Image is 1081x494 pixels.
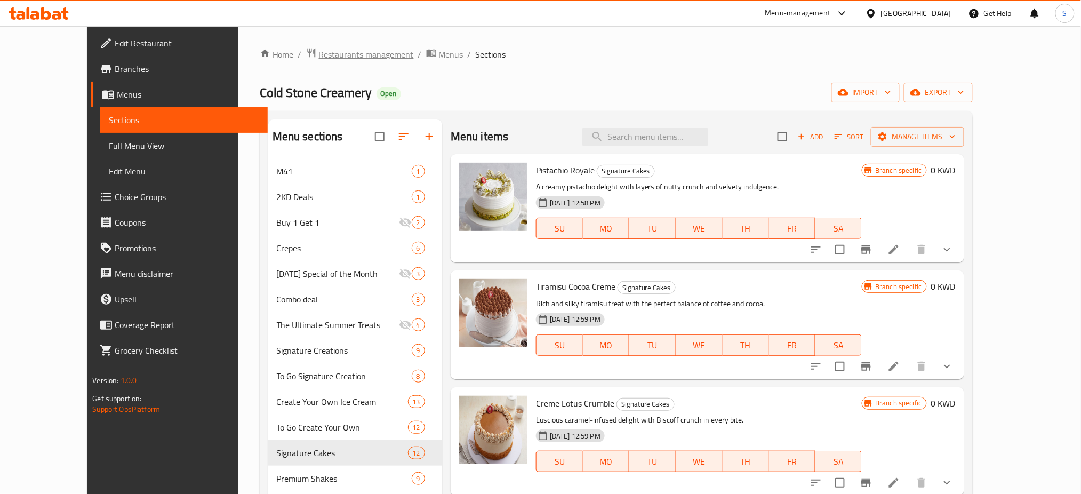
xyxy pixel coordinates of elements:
[597,165,654,177] span: Signature Cakes
[536,297,862,310] p: Rich and silky tiramisu treat with the perfect balance of coffee and cocoa.
[871,282,926,292] span: Branch specific
[412,293,425,306] div: items
[1063,7,1067,19] span: S
[273,129,343,145] h2: Menu sections
[121,373,137,387] span: 1.0.0
[680,221,718,236] span: WE
[803,237,829,262] button: sort-choices
[412,269,425,279] span: 3
[109,165,259,178] span: Edit Menu
[634,338,671,353] span: TU
[412,344,425,357] div: items
[268,286,442,312] div: Combo deal3
[536,218,583,239] button: SU
[541,338,579,353] span: SU
[109,114,259,126] span: Sections
[887,476,900,489] a: Edit menu item
[765,7,831,20] div: Menu-management
[277,190,412,203] div: 2KD Deals
[536,334,583,356] button: SU
[268,235,442,261] div: Crepes6
[115,242,259,254] span: Promotions
[871,398,926,408] span: Branch specific
[92,373,118,387] span: Version:
[727,221,765,236] span: TH
[277,395,408,408] span: Create Your Own Ice Cream
[277,242,412,254] span: Crepes
[459,163,527,231] img: Pistachio Royale
[268,184,442,210] div: 2KD Deals1
[377,89,401,98] span: Open
[115,190,259,203] span: Choice Groups
[815,451,862,472] button: SA
[91,235,268,261] a: Promotions
[618,281,676,294] div: Signature Cakes
[727,338,765,353] span: TH
[769,218,815,239] button: FR
[871,165,926,176] span: Branch specific
[829,355,851,378] span: Select to update
[723,218,769,239] button: TH
[277,267,399,280] div: Ramadan Special of the Month
[426,47,463,61] a: Menus
[835,131,864,143] span: Sort
[412,474,425,484] span: 9
[803,354,829,379] button: sort-choices
[91,312,268,338] a: Coverage Report
[412,165,425,178] div: items
[268,261,442,286] div: [DATE] Special of the Month3
[268,210,442,235] div: Buy 1 Get 12
[536,180,862,194] p: A creamy pistachio delight with layers of nutty crunch and velvety indulgence.
[391,124,417,149] span: Sort sections
[277,344,412,357] span: Signature Creations
[941,243,954,256] svg: Show Choices
[277,165,412,178] span: M41
[476,48,506,61] span: Sections
[91,30,268,56] a: Edit Restaurant
[277,318,399,331] span: The Ultimate Summer Treats
[277,216,399,229] span: Buy 1 Get 1
[109,139,259,152] span: Full Menu View
[268,338,442,363] div: Signature Creations9
[796,131,825,143] span: Add
[815,334,862,356] button: SA
[268,158,442,184] div: M411
[277,447,408,459] span: Signature Cakes
[931,163,956,178] h6: 0 KWD
[412,371,425,381] span: 8
[587,338,625,353] span: MO
[773,454,811,469] span: FR
[100,158,268,184] a: Edit Menu
[676,218,723,239] button: WE
[277,472,412,485] span: Premium Shakes
[912,86,964,99] span: export
[377,87,401,100] div: Open
[773,338,811,353] span: FR
[536,278,615,294] span: Tiramisu Cocoa Creme
[820,454,858,469] span: SA
[771,125,794,148] span: Select section
[115,216,259,229] span: Coupons
[887,360,900,373] a: Edit menu item
[412,294,425,305] span: 3
[909,237,934,262] button: delete
[277,370,412,383] span: To Go Signature Creation
[832,129,867,145] button: Sort
[115,37,259,50] span: Edit Restaurant
[412,472,425,485] div: items
[268,389,442,415] div: Create Your Own Ice Cream13
[583,451,629,472] button: MO
[277,421,408,434] span: To Go Create Your Own
[412,243,425,253] span: 6
[536,162,595,178] span: Pistachio Royale
[616,398,675,411] div: Signature Cakes
[680,338,718,353] span: WE
[412,320,425,330] span: 4
[117,88,259,101] span: Menus
[418,48,422,61] li: /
